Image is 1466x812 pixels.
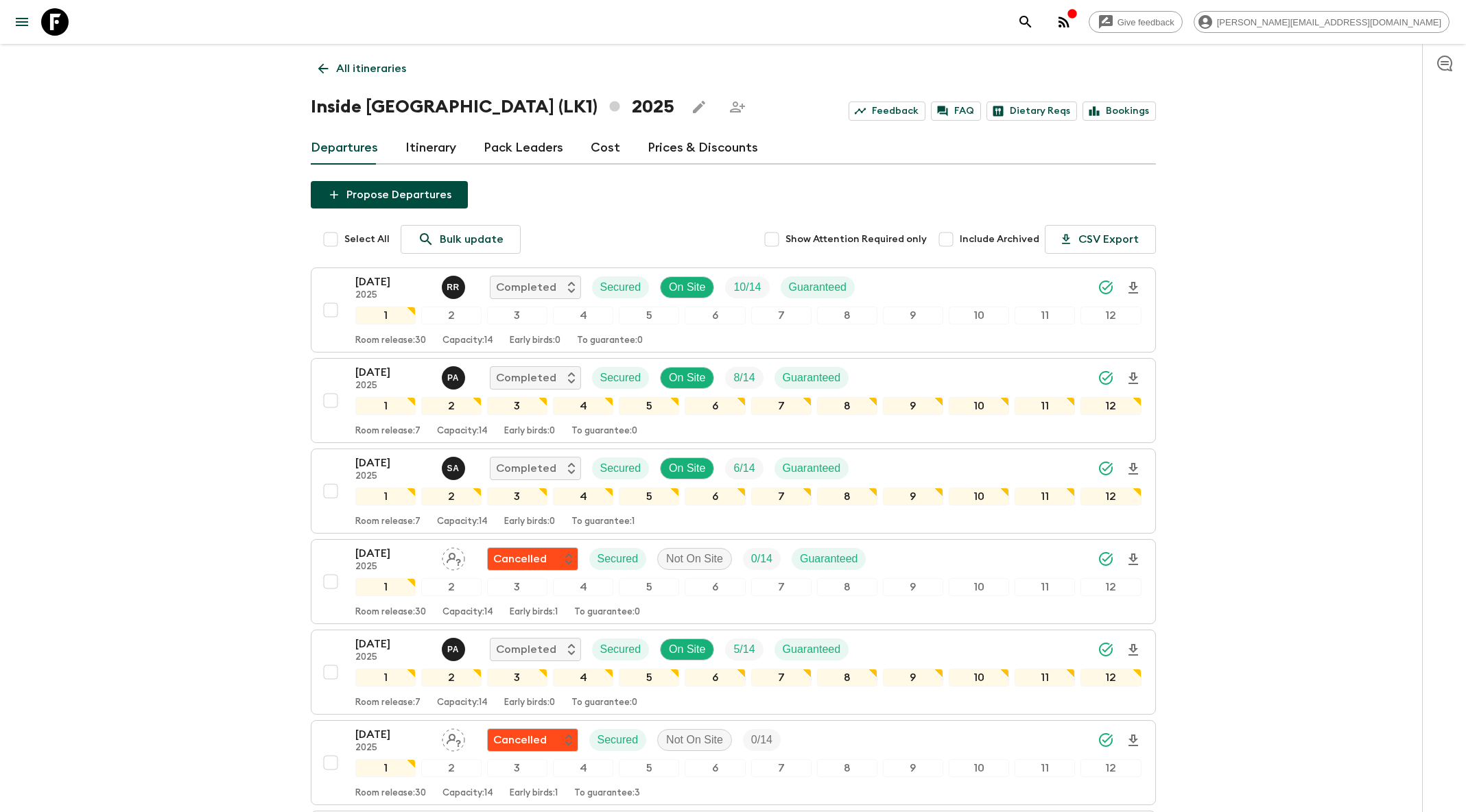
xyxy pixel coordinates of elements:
[355,788,426,799] p: Room release: 30
[592,638,650,660] div: Secured
[685,488,745,505] div: 6
[1110,17,1182,27] span: Give feedback
[487,547,578,571] div: Flash Pack cancellation
[883,759,943,777] div: 9
[600,460,641,477] p: Secured
[421,397,482,415] div: 2
[487,728,578,752] div: Flash Pack cancellation
[574,607,640,618] p: To guarantee: 0
[421,488,482,505] div: 2
[487,578,547,596] div: 3
[311,449,1156,534] button: [DATE]2025Suren AbeykoonCompletedSecuredOn SiteTrip FillGuaranteed123456789101112Room release:7Ca...
[733,370,755,386] p: 8 / 14
[751,488,812,505] div: 7
[487,488,547,505] div: 3
[553,578,613,596] div: 4
[1125,732,1142,749] svg: Download Onboarding
[669,641,705,658] p: On Site
[442,732,465,743] span: Assign pack leader
[619,397,679,415] div: 5
[504,426,555,437] p: Early birds: 0
[311,267,1156,353] button: [DATE]2025Ramli Raban CompletedSecuredOn SiteTrip FillGuaranteed123456789101112Room release:30Cap...
[1098,551,1114,567] svg: Synced Successfully
[421,578,482,596] div: 2
[785,232,927,246] span: Show Attention Required only
[504,697,555,708] p: Early birds: 0
[1012,8,1039,36] button: search adventures
[355,636,431,652] p: [DATE]
[553,488,613,505] div: 4
[355,471,431,482] p: 2025
[442,370,468,381] span: Prasad Adikari
[510,788,558,799] p: Early birds: 1
[1015,488,1075,505] div: 11
[355,759,416,777] div: 1
[883,307,943,324] div: 9
[355,545,431,562] p: [DATE]
[669,460,705,477] p: On Site
[504,516,555,527] p: Early birds: 0
[685,307,745,324] div: 6
[401,225,521,254] a: Bulk update
[311,630,1156,715] button: [DATE]2025Prasad AdikariCompletedSecuredOn SiteTrip FillGuaranteed123456789101112Room release:7Ca...
[1080,578,1141,596] div: 12
[355,455,431,471] p: [DATE]
[660,457,714,479] div: On Site
[685,759,745,777] div: 6
[589,548,647,570] div: Secured
[496,279,556,296] p: Completed
[440,231,504,248] p: Bulk update
[437,426,488,437] p: Capacity: 14
[421,669,482,686] div: 2
[1098,732,1114,748] svg: Synced Successfully
[817,397,877,415] div: 8
[592,276,650,298] div: Secured
[553,669,613,686] div: 4
[577,335,643,346] p: To guarantee: 0
[883,578,943,596] div: 9
[592,457,650,479] div: Secured
[311,358,1156,443] button: [DATE]2025Prasad AdikariCompletedSecuredOn SiteTrip FillGuaranteed123456789101112Room release:7Ca...
[666,551,723,567] p: Not On Site
[553,397,613,415] div: 4
[311,132,378,165] a: Departures
[751,732,772,748] p: 0 / 14
[619,669,679,686] div: 5
[1015,397,1075,415] div: 11
[355,488,416,505] div: 1
[600,279,641,296] p: Secured
[1015,759,1075,777] div: 11
[743,729,781,751] div: Trip Fill
[1125,280,1142,296] svg: Download Onboarding
[487,759,547,777] div: 3
[1125,461,1142,477] svg: Download Onboarding
[685,669,745,686] div: 6
[751,759,812,777] div: 7
[783,460,841,477] p: Guaranteed
[1015,578,1075,596] div: 11
[355,669,416,686] div: 1
[725,638,763,660] div: Trip Fill
[493,732,547,748] p: Cancelled
[685,397,745,415] div: 6
[598,551,639,567] p: Secured
[487,397,547,415] div: 3
[442,607,493,618] p: Capacity: 14
[355,578,416,596] div: 1
[725,276,769,298] div: Trip Fill
[311,539,1156,624] button: [DATE]2025Assign pack leaderFlash Pack cancellationSecuredNot On SiteTrip FillGuaranteed123456789...
[311,720,1156,805] button: [DATE]2025Assign pack leaderFlash Pack cancellationSecuredNot On SiteTrip Fill123456789101112Room...
[589,729,647,751] div: Secured
[487,307,547,324] div: 3
[355,697,421,708] p: Room release: 7
[619,488,679,505] div: 5
[657,729,732,751] div: Not On Site
[1125,642,1142,658] svg: Download Onboarding
[355,562,431,573] p: 2025
[1098,279,1114,296] svg: Synced Successfully
[817,669,877,686] div: 8
[817,578,877,596] div: 8
[355,516,421,527] p: Room release: 7
[355,607,426,618] p: Room release: 30
[669,370,705,386] p: On Site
